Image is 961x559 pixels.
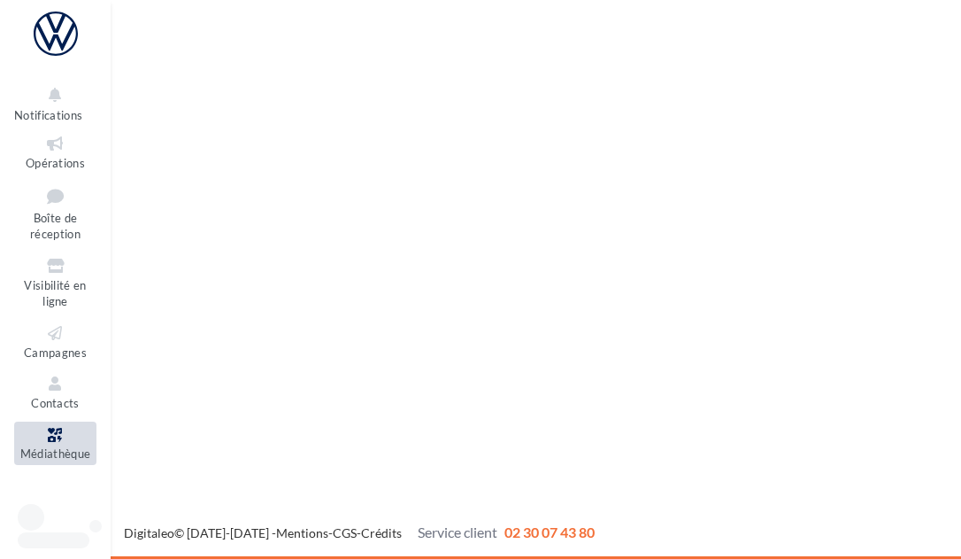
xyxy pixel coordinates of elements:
span: Visibilité en ligne [24,278,86,309]
span: Boîte de réception [30,211,81,242]
a: CGS [333,525,357,540]
span: Contacts [31,396,80,410]
a: Digitaleo [124,525,174,540]
span: Opérations [26,156,85,170]
span: Médiathèque [20,447,91,462]
a: Contacts [14,370,96,414]
span: Notifications [14,108,82,122]
a: Boîte de réception [14,181,96,245]
a: Campagnes [14,320,96,363]
a: Visibilité en ligne [14,252,96,313]
span: © [DATE]-[DATE] - - - [124,525,595,540]
span: Campagnes [24,345,87,360]
span: Service client [418,524,497,540]
a: Opérations [14,130,96,174]
span: 02 30 07 43 80 [504,524,595,540]
a: Médiathèque [14,422,96,465]
a: Crédits [361,525,402,540]
a: Mentions [276,525,328,540]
